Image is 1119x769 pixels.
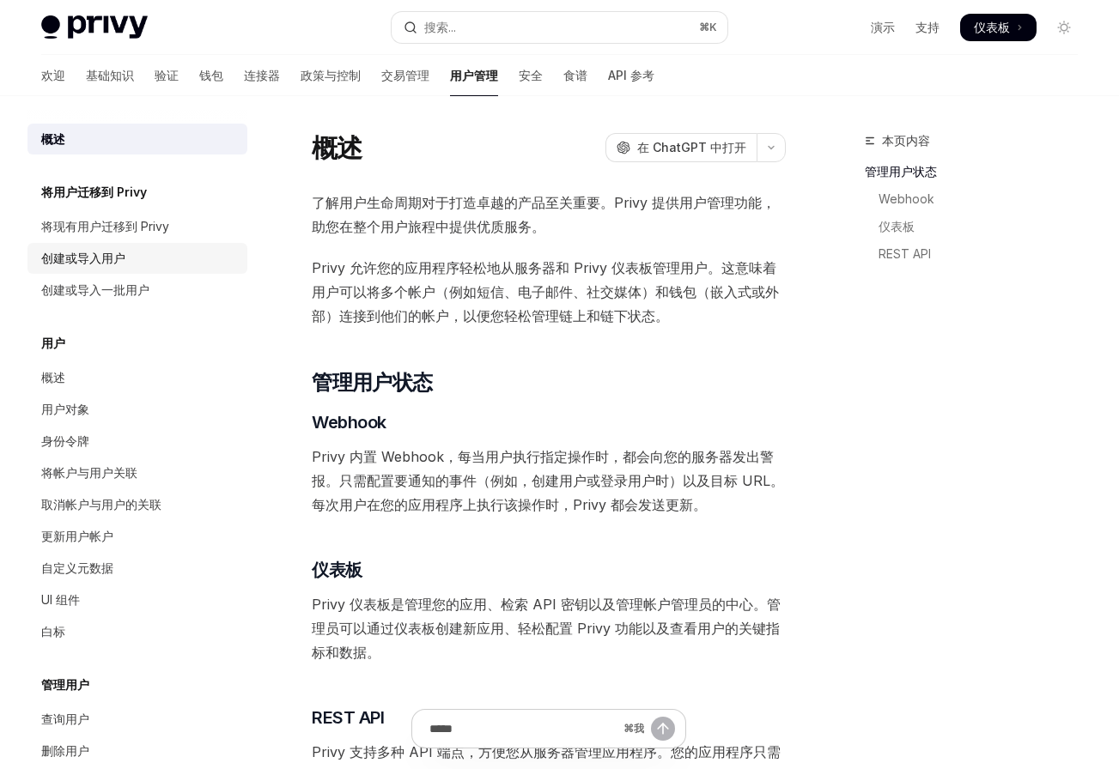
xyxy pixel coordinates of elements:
[41,131,65,146] font: 概述
[879,191,934,206] font: Webhook
[871,20,895,34] font: 演示
[41,55,65,96] a: 欢迎
[27,394,247,425] a: 用户对象
[879,219,915,233] font: 仪表板
[519,55,543,96] a: 安全
[429,710,617,748] input: 提问...
[41,219,169,233] font: 将现有用户迁移到 Privy
[155,55,179,96] a: 验证
[41,743,89,758] font: 删除用户
[27,584,247,615] a: UI 组件
[312,370,432,395] font: 管理用户状态
[882,133,930,148] font: 本页内容
[312,259,779,324] font: Privy 允许您的应用程序轻松地从服务器和 Privy 仪表板管理用户。这意味着用户可以将多个帐户（例如短信、电子邮件、社交媒体）和钱包（嵌入式或外部）连接到他们的帐户，以便您轻松管理链上和链...
[960,14,1037,41] a: 仪表板
[879,246,931,261] font: REST API
[155,68,179,82] font: 验证
[865,185,1092,213] a: Webhook
[27,426,247,457] a: 身份令牌
[27,243,247,274] a: 创建或导入用户
[865,240,1092,268] a: REST API
[563,68,587,82] font: 食谱
[41,68,65,82] font: 欢迎
[974,20,1010,34] font: 仪表板
[312,132,362,163] font: 概述
[41,465,137,480] font: 将帐户与用户关联
[27,457,247,488] a: 将帐户与用户关联
[41,560,113,575] font: 自定义元数据
[41,251,125,265] font: 创建或导入用户
[41,592,80,607] font: UI 组件
[41,370,65,384] font: 概述
[41,185,147,199] font: 将用户迁移到 Privy
[651,717,675,741] button: 发送消息
[244,55,280,96] a: 连接器
[41,711,89,726] font: 查询用户
[312,448,784,513] font: Privy 内置 Webhook，每当用户执行指定操作时，都会向您的服务器发出警报。只需配置要通知的事件（例如，创建用户或登录用户时）以及目标 URL。每次用户在您的应用程序上执行该操作时，Pr...
[27,124,247,154] a: 概述
[312,560,362,580] font: 仪表板
[27,275,247,306] a: 创建或导入一批用户
[709,21,717,33] font: K
[41,15,148,39] img: 灯光标志
[605,133,757,162] button: 在 ChatGPT 中打开
[301,68,361,82] font: 政策与控制
[27,704,247,735] a: 查询用户
[871,19,895,36] a: 演示
[41,433,89,448] font: 身份令牌
[312,596,781,661] font: Privy 仪表板是管理您的应用、检索 API 密钥以及管理帐户管理员的中心。管理员可以通过仪表板创建新应用、轻松配置 Privy 功能​​以及查看用户的关键指标和数据。
[563,55,587,96] a: 食谱
[27,616,247,647] a: 白标
[301,55,361,96] a: 政策与控制
[27,362,247,393] a: 概述
[450,68,498,82] font: 用户管理
[865,164,937,179] font: 管理用户状态
[519,68,543,82] font: 安全
[381,55,429,96] a: 交易管理
[312,194,775,235] font: 了解用户生命周期对于打造卓越的产品至关重要。Privy 提供用户管理功能，助您在整个用户旅程中提供优质服务。
[244,68,280,82] font: 连接器
[1050,14,1078,41] button: 切换暗模式
[27,211,247,242] a: 将现有用户迁移到 Privy
[699,21,709,33] font: ⌘
[86,55,134,96] a: 基础知识
[41,624,65,639] font: 白标
[41,402,89,416] font: 用户对象
[392,12,728,43] button: 打开搜索
[381,68,429,82] font: 交易管理
[27,489,247,520] a: 取消帐户与用户的关联
[199,68,223,82] font: 钱包
[915,20,940,34] font: 支持
[865,213,1092,240] a: 仪表板
[86,68,134,82] font: 基础知识
[27,553,247,584] a: 自定义元数据
[608,68,654,82] font: API 参考
[199,55,223,96] a: 钱包
[424,20,456,34] font: 搜索...
[41,282,149,297] font: 创建或导入一批用户
[637,140,746,154] font: 在 ChatGPT 中打开
[41,529,113,543] font: 更新用户帐户
[865,158,1092,185] a: 管理用户状态
[312,412,386,433] font: Webhook
[450,55,498,96] a: 用户管理
[915,19,940,36] a: 支持
[41,677,89,692] font: 管理用户
[41,497,161,512] font: 取消帐户与用户的关联
[27,736,247,766] a: 删除用户
[27,521,247,552] a: 更新用户帐户
[608,55,654,96] a: API 参考
[41,336,65,350] font: 用户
